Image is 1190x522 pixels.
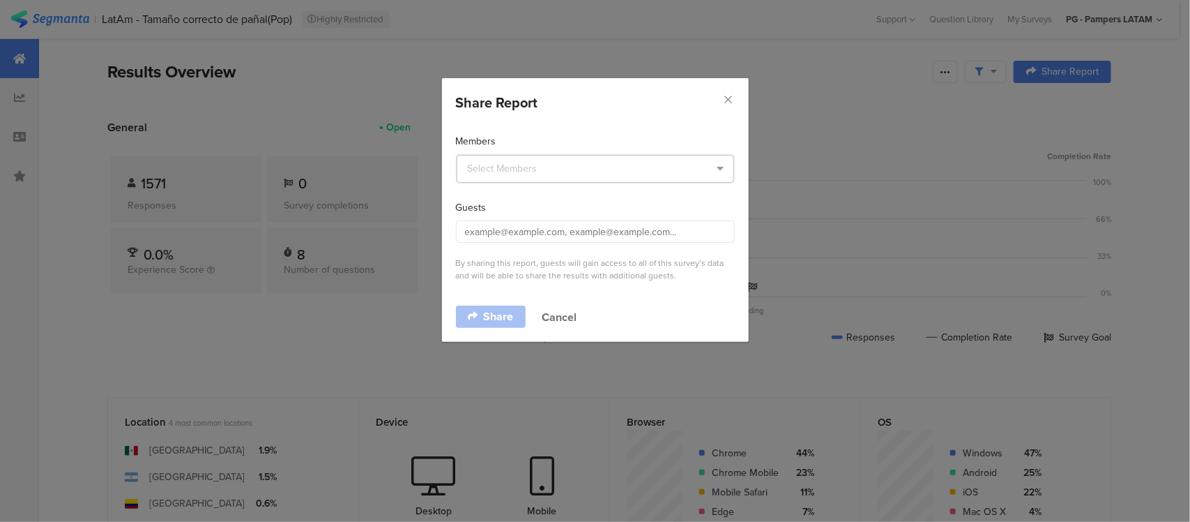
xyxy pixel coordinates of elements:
[542,309,577,325] button: Cancel
[442,78,749,342] div: dialog
[456,92,735,113] div: Share Report
[456,221,735,243] input: example@example.com, example@example.com...
[457,155,734,183] input: Select Members
[723,92,735,108] button: Close
[456,200,735,215] div: Guests
[456,134,735,149] div: Members
[456,257,735,282] div: By sharing this report, guests will gain access to all of this survey’s data and will be able to ...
